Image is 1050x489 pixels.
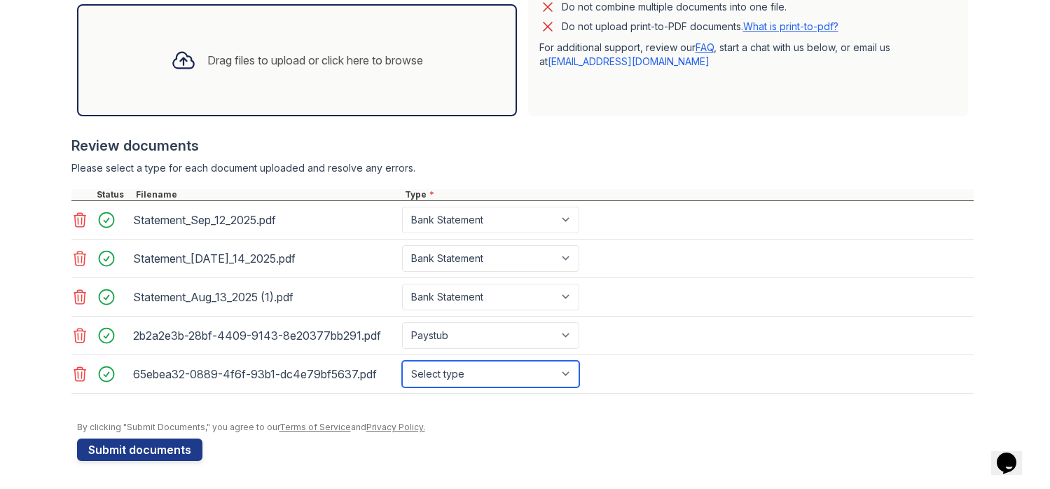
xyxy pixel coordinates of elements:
[133,324,396,347] div: 2b2a2e3b-28bf-4409-9143-8e20377bb291.pdf
[279,422,351,432] a: Terms of Service
[743,20,838,32] a: What is print-to-pdf?
[94,189,133,200] div: Status
[991,433,1036,475] iframe: chat widget
[133,363,396,385] div: 65ebea32-0889-4f6f-93b1-dc4e79bf5637.pdf
[71,161,974,175] div: Please select a type for each document uploaded and resolve any errors.
[207,52,423,69] div: Drag files to upload or click here to browse
[133,247,396,270] div: Statement_[DATE]_14_2025.pdf
[539,41,957,69] p: For additional support, review our , start a chat with us below, or email us at
[71,136,974,156] div: Review documents
[366,422,425,432] a: Privacy Policy.
[133,209,396,231] div: Statement_Sep_12_2025.pdf
[696,41,714,53] a: FAQ
[402,189,974,200] div: Type
[548,55,710,67] a: [EMAIL_ADDRESS][DOMAIN_NAME]
[133,189,402,200] div: Filename
[133,286,396,308] div: Statement_Aug_13_2025 (1).pdf
[77,439,202,461] button: Submit documents
[562,20,838,34] p: Do not upload print-to-PDF documents.
[77,422,974,433] div: By clicking "Submit Documents," you agree to our and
